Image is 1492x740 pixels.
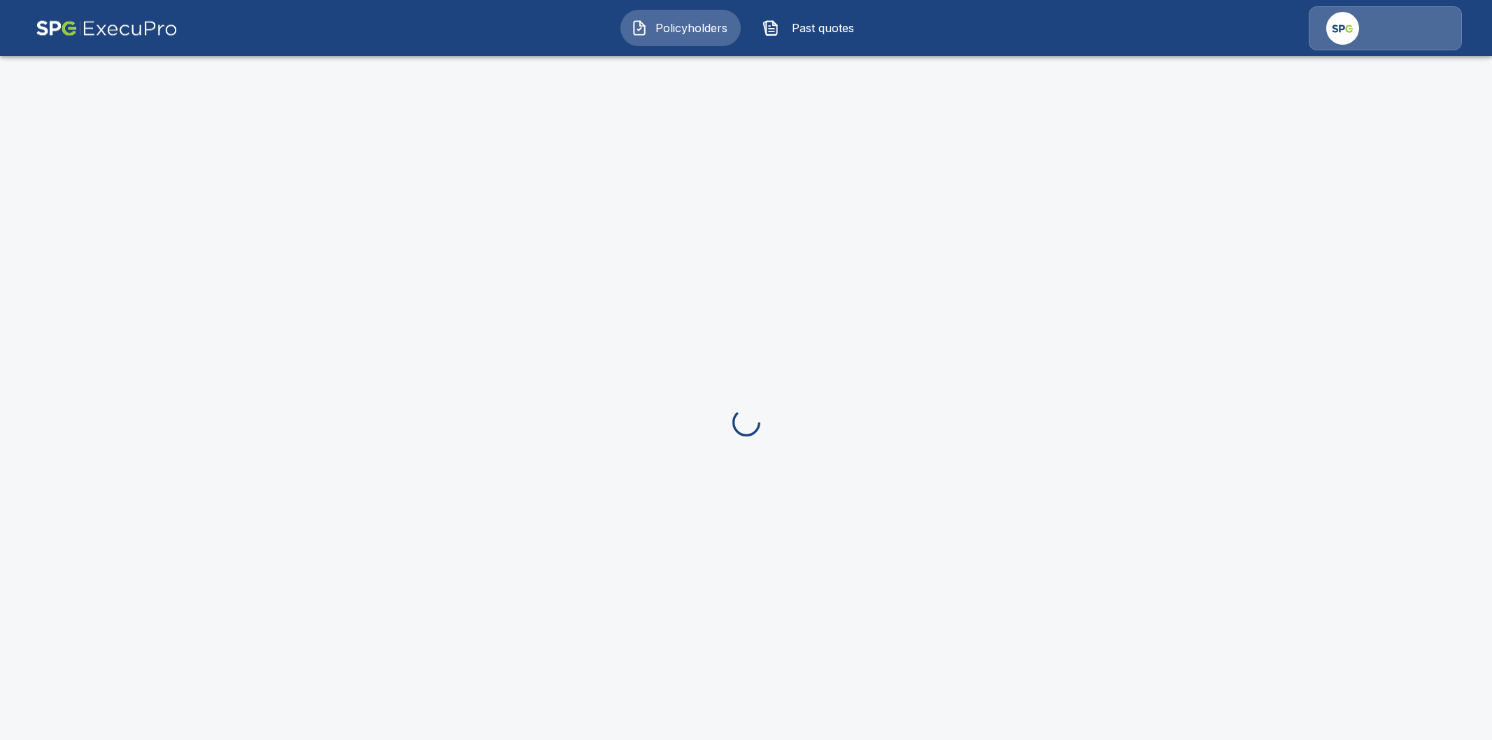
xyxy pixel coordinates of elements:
[36,6,178,50] img: AA Logo
[653,20,730,36] span: Policyholders
[785,20,862,36] span: Past quotes
[620,10,741,46] button: Policyholders IconPolicyholders
[762,20,779,36] img: Past quotes Icon
[631,20,648,36] img: Policyholders Icon
[752,10,872,46] button: Past quotes IconPast quotes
